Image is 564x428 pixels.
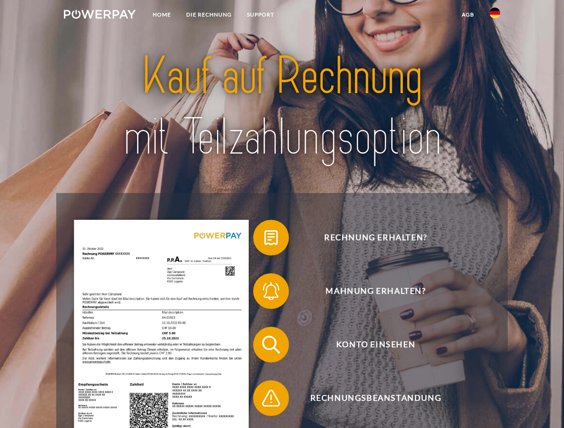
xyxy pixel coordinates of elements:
img: qb_bell.svg [260,280,282,302]
button: Rechnungsbeanstandung [253,380,485,416]
img: de [489,8,500,18]
span: Mahnung erhalten? [266,273,485,309]
button: Rechnung erhalten? [253,220,485,255]
a: Home [145,7,179,23]
img: logo-powerpay-white.svg [64,10,136,19]
button: Konto einsehen [253,327,485,362]
a: agb [454,7,482,23]
img: qb_bill.svg [260,226,282,249]
img: qb_search.svg [260,333,282,356]
img: title-powerpay_de.svg [85,43,479,171]
span: Rechnung erhalten? [266,220,485,255]
a: DIE RECHNUNG [179,7,239,23]
img: qb_warning.svg [260,387,282,409]
span: Konto einsehen [266,327,485,362]
button: Mahnung erhalten? [253,273,485,309]
span: Rechnungsbeanstandung [266,380,485,416]
a: SUPPORT [239,7,282,23]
